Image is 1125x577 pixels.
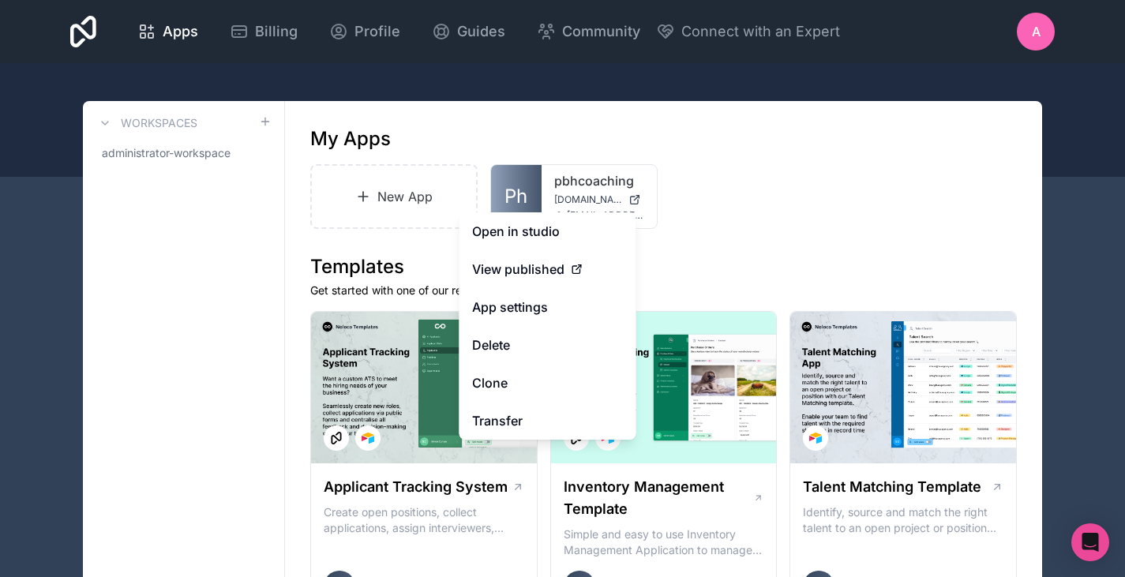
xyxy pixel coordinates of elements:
a: Billing [217,14,310,49]
p: Simple and easy to use Inventory Management Application to manage your stock, orders and Manufact... [564,526,764,558]
span: View published [472,260,564,279]
h1: My Apps [310,126,391,152]
a: App settings [459,288,636,326]
p: Get started with one of our ready-made templates [310,283,1017,298]
a: View published [459,250,636,288]
span: A [1032,22,1041,41]
span: Ph [504,184,527,209]
img: Airtable Logo [809,432,822,444]
span: Community [562,21,640,43]
a: pbhcoaching [554,171,644,190]
a: Community [524,14,653,49]
a: New App [310,164,478,229]
span: Billing [255,21,298,43]
a: Transfer [459,402,636,440]
a: Apps [125,14,211,49]
button: Delete [459,326,636,364]
a: Ph [491,165,542,228]
span: Guides [457,21,505,43]
a: Clone [459,364,636,402]
div: Open Intercom Messenger [1071,523,1109,561]
h1: Talent Matching Template [803,476,981,498]
span: [EMAIL_ADDRESS][DOMAIN_NAME] [567,209,644,222]
img: Airtable Logo [362,432,374,444]
p: Create open positions, collect applications, assign interviewers, centralise candidate feedback a... [324,504,524,536]
h1: Applicant Tracking System [324,476,508,498]
p: Identify, source and match the right talent to an open project or position with our Talent Matchi... [803,504,1003,536]
button: Connect with an Expert [656,21,840,43]
span: Profile [354,21,400,43]
a: Workspaces [96,114,197,133]
span: [DOMAIN_NAME] [554,193,622,206]
span: Apps [163,21,198,43]
a: Profile [317,14,413,49]
a: administrator-workspace [96,139,272,167]
span: administrator-workspace [102,145,231,161]
a: [DOMAIN_NAME] [554,193,644,206]
h3: Workspaces [121,115,197,131]
a: Guides [419,14,518,49]
h1: Templates [310,254,1017,279]
h1: Inventory Management Template [564,476,753,520]
span: Connect with an Expert [681,21,840,43]
a: Open in studio [459,212,636,250]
